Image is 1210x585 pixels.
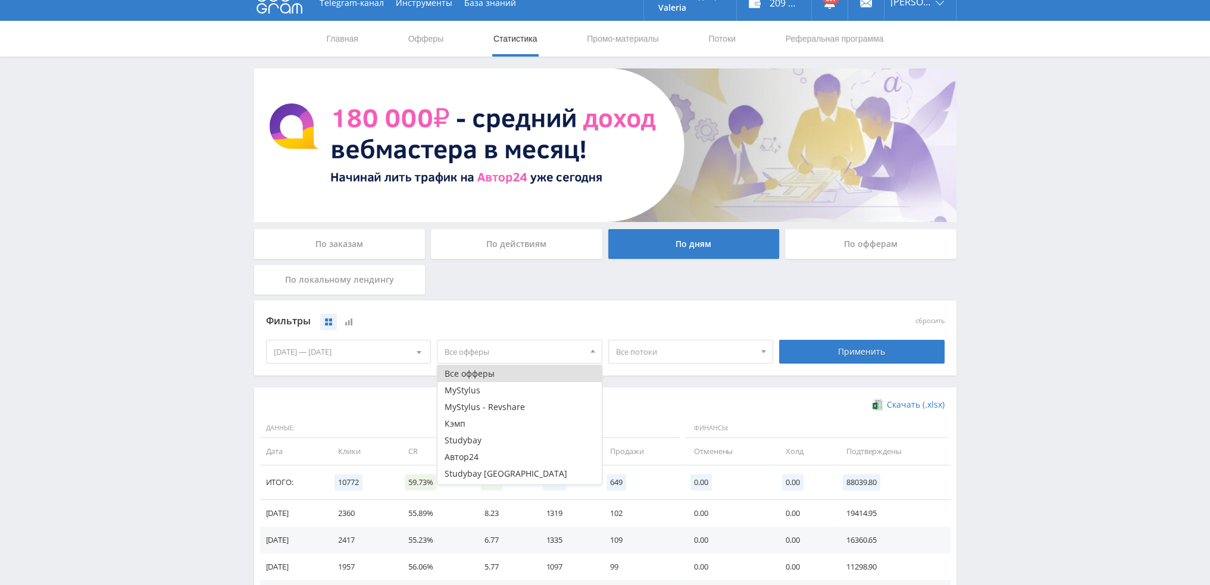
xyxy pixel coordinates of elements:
span: 0.00 [782,474,803,490]
td: 5.77 [473,553,534,580]
span: Скачать (.xlsx) [887,400,945,409]
button: Studybay [437,432,602,449]
div: По действиям [431,229,602,259]
span: 59.73% [405,474,436,490]
td: 109 [598,527,682,553]
td: 102 [598,500,682,527]
td: [DATE] [260,500,327,527]
button: сбросить [915,317,945,325]
td: 55.23% [396,527,473,553]
td: 1319 [534,500,599,527]
div: [DATE] — [DATE] [267,340,431,363]
td: 0.00 [682,553,774,580]
div: Фильтры [266,312,774,330]
td: 0.00 [774,553,834,580]
a: Реферальная программа [784,21,885,57]
td: 19414.95 [834,500,950,527]
td: Продажи [598,438,682,465]
button: Все офферы [437,365,602,382]
td: [DATE] [260,527,327,553]
span: Данные: [260,418,531,439]
td: Клики [326,438,396,465]
a: Главная [326,21,359,57]
td: 99 [598,553,682,580]
td: 0.00 [774,500,834,527]
button: Studybay [GEOGRAPHIC_DATA] [437,465,602,482]
td: Итого: [260,465,327,500]
div: По дням [608,229,780,259]
td: 6.77 [473,527,534,553]
td: 1335 [534,527,599,553]
td: 8.23 [473,500,534,527]
span: 649 [606,474,626,490]
img: xlsx [873,399,883,411]
span: Финансы: [685,418,947,439]
td: CR [396,438,473,465]
td: Отменены [682,438,774,465]
span: Все потоки [616,340,755,363]
button: Автор24 [437,449,602,465]
td: Подтверждены [834,438,950,465]
span: 10772 [334,474,362,490]
span: Все офферы [445,340,584,363]
p: Valeria [658,3,722,12]
button: Study AI (RevShare) [437,482,602,499]
td: 1957 [326,553,396,580]
a: Офферы [407,21,445,57]
a: Промо-материалы [586,21,659,57]
span: 0.00 [690,474,711,490]
a: Потоки [707,21,737,57]
img: BannerAvtor24 [254,68,956,222]
div: По офферам [785,229,956,259]
td: 16360.65 [834,527,950,553]
a: Скачать (.xlsx) [873,399,944,411]
button: MyStylus [437,382,602,399]
button: Кэмп [437,415,602,432]
span: Действия: [537,418,680,439]
td: 11298.90 [834,553,950,580]
td: Холд [774,438,834,465]
td: 56.06% [396,553,473,580]
div: По локальному лендингу [254,265,426,295]
td: 0.00 [682,500,774,527]
td: 2417 [326,527,396,553]
td: [DATE] [260,553,327,580]
td: 2360 [326,500,396,527]
div: Применить [779,340,945,364]
td: Дата [260,438,327,465]
button: MyStylus - Revshare [437,399,602,415]
td: 1097 [534,553,599,580]
span: 88039.80 [843,474,880,490]
div: По заказам [254,229,426,259]
td: 55.89% [396,500,473,527]
a: Статистика [492,21,539,57]
td: 0.00 [774,527,834,553]
td: 0.00 [682,527,774,553]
